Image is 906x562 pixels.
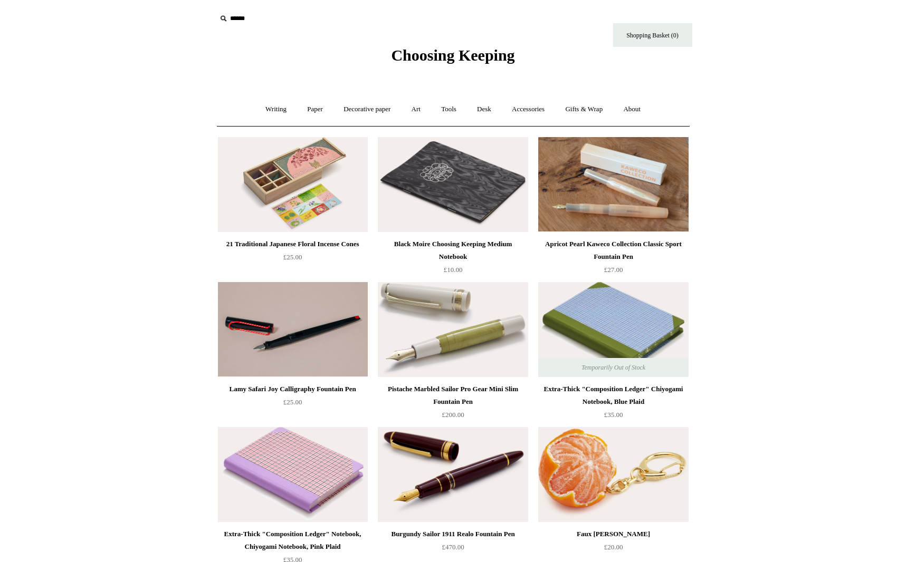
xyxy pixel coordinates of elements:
a: Pistache Marbled Sailor Pro Gear Mini Slim Fountain Pen Pistache Marbled Sailor Pro Gear Mini Sli... [378,282,528,377]
a: Black Moire Choosing Keeping Medium Notebook £10.00 [378,238,528,281]
span: £27.00 [604,266,623,274]
div: Extra-Thick "Composition Ledger" Chiyogami Notebook, Blue Plaid [541,383,685,408]
a: 21 Traditional Japanese Floral Incense Cones 21 Traditional Japanese Floral Incense Cones [218,137,368,232]
img: Pistache Marbled Sailor Pro Gear Mini Slim Fountain Pen [378,282,528,377]
a: Shopping Basket (0) [613,23,692,47]
a: Gifts & Wrap [556,95,612,123]
a: Extra-Thick "Composition Ledger" Chiyogami Notebook, Blue Plaid £35.00 [538,383,688,426]
img: Burgundy Sailor 1911 Realo Fountain Pen [378,427,528,522]
div: Faux [PERSON_NAME] [541,528,685,540]
a: 21 Traditional Japanese Floral Incense Cones £25.00 [218,238,368,281]
div: Apricot Pearl Kaweco Collection Classic Sport Fountain Pen [541,238,685,263]
img: Faux Clementine Keyring [538,427,688,522]
a: Accessories [502,95,554,123]
div: Extra-Thick "Composition Ledger" Notebook, Chiyogami Notebook, Pink Plaid [221,528,365,553]
span: £25.00 [283,253,302,261]
a: Pistache Marbled Sailor Pro Gear Mini Slim Fountain Pen £200.00 [378,383,528,426]
a: Burgundy Sailor 1911 Realo Fountain Pen Burgundy Sailor 1911 Realo Fountain Pen [378,427,528,522]
div: 21 Traditional Japanese Floral Incense Cones [221,238,365,250]
div: Black Moire Choosing Keeping Medium Notebook [380,238,525,263]
a: Choosing Keeping [391,55,514,62]
a: Tools [432,95,466,123]
a: Art [402,95,430,123]
a: Apricot Pearl Kaweco Collection Classic Sport Fountain Pen Apricot Pearl Kaweco Collection Classi... [538,137,688,232]
span: £25.00 [283,398,302,406]
img: 21 Traditional Japanese Floral Incense Cones [218,137,368,232]
img: Lamy Safari Joy Calligraphy Fountain Pen [218,282,368,377]
img: Extra-Thick "Composition Ledger" Chiyogami Notebook, Blue Plaid [538,282,688,377]
div: Pistache Marbled Sailor Pro Gear Mini Slim Fountain Pen [380,383,525,408]
img: Apricot Pearl Kaweco Collection Classic Sport Fountain Pen [538,137,688,232]
a: Desk [468,95,501,123]
a: Extra-Thick "Composition Ledger" Chiyogami Notebook, Blue Plaid Extra-Thick "Composition Ledger" ... [538,282,688,377]
span: £470.00 [442,543,464,551]
a: Lamy Safari Joy Calligraphy Fountain Pen Lamy Safari Joy Calligraphy Fountain Pen [218,282,368,377]
span: £200.00 [442,411,464,419]
a: Faux Clementine Keyring Faux Clementine Keyring [538,427,688,522]
a: Lamy Safari Joy Calligraphy Fountain Pen £25.00 [218,383,368,426]
span: £20.00 [604,543,623,551]
img: Extra-Thick "Composition Ledger" Notebook, Chiyogami Notebook, Pink Plaid [218,427,368,522]
span: Temporarily Out of Stock [571,358,656,377]
a: Black Moire Choosing Keeping Medium Notebook Black Moire Choosing Keeping Medium Notebook [378,137,528,232]
a: Writing [256,95,296,123]
a: Apricot Pearl Kaweco Collection Classic Sport Fountain Pen £27.00 [538,238,688,281]
span: £35.00 [604,411,623,419]
a: Extra-Thick "Composition Ledger" Notebook, Chiyogami Notebook, Pink Plaid Extra-Thick "Compositio... [218,427,368,522]
div: Burgundy Sailor 1911 Realo Fountain Pen [380,528,525,540]
span: £10.00 [444,266,463,274]
img: Black Moire Choosing Keeping Medium Notebook [378,137,528,232]
a: Paper [298,95,332,123]
a: Decorative paper [334,95,400,123]
a: About [614,95,650,123]
span: Choosing Keeping [391,46,514,64]
div: Lamy Safari Joy Calligraphy Fountain Pen [221,383,365,395]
